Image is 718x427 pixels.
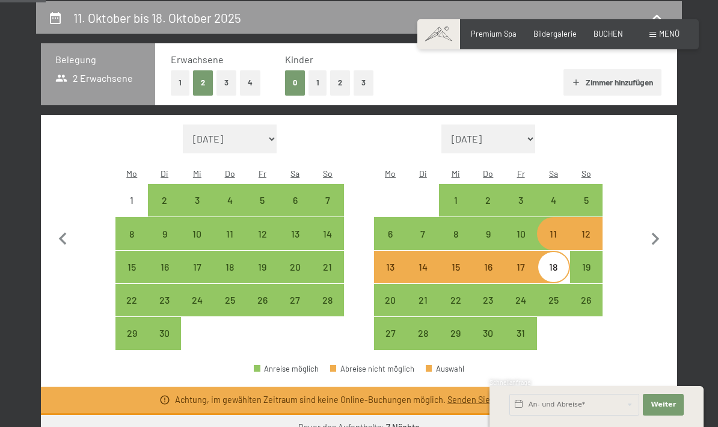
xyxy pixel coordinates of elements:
[549,168,558,179] abbr: Samstag
[374,284,407,316] div: Mon Oct 20 2025
[408,262,438,292] div: 14
[313,229,343,259] div: 14
[311,217,344,250] div: Sun Sep 14 2025
[472,217,505,250] div: Thu Oct 09 2025
[115,217,148,250] div: Mon Sep 08 2025
[117,229,147,259] div: 8
[115,317,148,349] div: Anreise möglich
[506,229,536,259] div: 10
[193,168,201,179] abbr: Mittwoch
[472,217,505,250] div: Anreise möglich
[279,251,311,283] div: Anreise möglich
[115,184,148,217] div: Mon Sep 01 2025
[148,284,180,316] div: Tue Sep 23 2025
[171,70,189,95] button: 1
[440,262,470,292] div: 15
[407,251,439,283] div: Tue Oct 14 2025
[311,184,344,217] div: Anreise möglich
[374,251,407,283] div: Mon Oct 13 2025
[247,262,277,292] div: 19
[313,295,343,325] div: 28
[439,317,471,349] div: Wed Oct 29 2025
[225,168,235,179] abbr: Donnerstag
[115,184,148,217] div: Anreise nicht möglich
[213,284,246,316] div: Thu Sep 25 2025
[182,262,212,292] div: 17
[374,317,407,349] div: Mon Oct 27 2025
[439,217,471,250] div: Anreise möglich
[193,70,213,95] button: 2
[149,295,179,325] div: 23
[473,229,503,259] div: 9
[311,251,344,283] div: Anreise möglich
[280,295,310,325] div: 27
[247,195,277,226] div: 5
[538,295,568,325] div: 25
[246,251,278,283] div: Anreise möglich
[570,184,603,217] div: Sun Oct 05 2025
[182,229,212,259] div: 10
[374,217,407,250] div: Anreise möglich
[279,217,311,250] div: Anreise möglich
[148,217,180,250] div: Anreise möglich
[571,195,601,226] div: 5
[452,168,460,179] abbr: Mittwoch
[246,217,278,250] div: Fri Sep 12 2025
[259,168,266,179] abbr: Freitag
[571,229,601,259] div: 12
[55,72,133,85] span: 2 Erwachsene
[570,251,603,283] div: Sun Oct 19 2025
[407,317,439,349] div: Anreise möglich
[426,365,464,373] div: Auswahl
[280,262,310,292] div: 20
[313,195,343,226] div: 7
[115,251,148,283] div: Anreise möglich
[181,284,213,316] div: Wed Sep 24 2025
[246,284,278,316] div: Anreise möglich
[181,251,213,283] div: Anreise möglich
[439,284,471,316] div: Wed Oct 22 2025
[311,217,344,250] div: Anreise möglich
[181,184,213,217] div: Wed Sep 03 2025
[279,251,311,283] div: Sat Sep 20 2025
[280,229,310,259] div: 13
[643,124,668,351] button: Nächster Monat
[440,195,470,226] div: 1
[439,184,471,217] div: Wed Oct 01 2025
[117,195,147,226] div: 1
[407,217,439,250] div: Anreise möglich
[505,184,537,217] div: Fri Oct 03 2025
[440,229,470,259] div: 8
[407,284,439,316] div: Anreise möglich
[311,251,344,283] div: Sun Sep 21 2025
[538,195,568,226] div: 4
[240,70,260,95] button: 4
[73,10,241,25] h2: 11. Oktober bis 18. Oktober 2025
[407,317,439,349] div: Tue Oct 28 2025
[149,195,179,226] div: 2
[246,284,278,316] div: Fri Sep 26 2025
[216,70,236,95] button: 3
[533,29,577,38] a: Bildergalerie
[115,284,148,316] div: Mon Sep 22 2025
[506,328,536,358] div: 31
[472,251,505,283] div: Thu Oct 16 2025
[506,262,536,292] div: 17
[148,251,180,283] div: Tue Sep 16 2025
[311,184,344,217] div: Sun Sep 07 2025
[537,217,569,250] div: Sat Oct 11 2025
[181,184,213,217] div: Anreise möglich
[651,400,676,410] span: Weiter
[374,251,407,283] div: Anreise möglich
[570,217,603,250] div: Sun Oct 12 2025
[570,184,603,217] div: Anreise möglich
[537,251,569,283] div: Anreise nicht möglich
[472,251,505,283] div: Anreise möglich
[117,328,147,358] div: 29
[213,284,246,316] div: Anreise möglich
[594,29,623,38] span: BUCHEN
[354,70,373,95] button: 3
[408,328,438,358] div: 28
[375,262,405,292] div: 13
[161,168,168,179] abbr: Dienstag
